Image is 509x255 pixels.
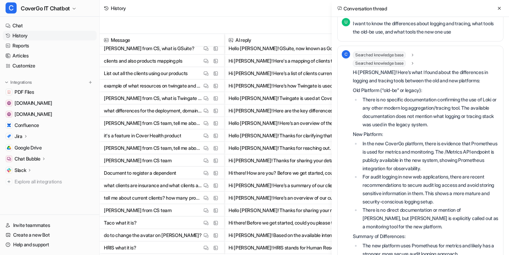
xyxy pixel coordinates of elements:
span: U [342,18,350,26]
a: Explore all integrations [3,177,97,186]
button: Hi [PERSON_NAME]! Based on the available internal documentation, there are currently no step-by-s... [229,229,364,242]
a: community.atlassian.com[DOMAIN_NAME] [3,98,97,108]
span: [DOMAIN_NAME] [15,111,52,118]
span: Confluence [15,122,39,129]
p: [PERSON_NAME] from CS team [104,204,172,217]
a: support.atlassian.com[DOMAIN_NAME] [3,109,97,119]
a: History [3,31,97,40]
p: Jira [15,133,23,140]
img: menu_add.svg [88,80,93,85]
p: Chat Bubble [15,155,41,162]
p: [PERSON_NAME] from CS, what is GSuite? [104,42,194,55]
a: Reports [3,41,97,51]
img: expand menu [4,80,9,85]
img: Slack [7,168,11,172]
a: PDF FilesPDF Files [3,87,97,97]
img: explore all integrations [6,178,12,185]
span: Searched knowledge base [353,60,406,67]
p: do to change the avatar on [PERSON_NAME]? [104,229,202,242]
a: Customize [3,61,97,71]
button: Hello [PERSON_NAME]! Thanks for sharing your name and department. I searched our resources, but I... [229,204,364,217]
p: what differences for the deployment, domain, isolation, etc? [104,104,202,117]
p: what clients are insurance and what clients are banking [104,179,202,192]
img: Confluence [7,123,11,127]
img: PDF Files [7,90,11,94]
span: PDF Files [15,89,34,95]
p: example of what resources on twingate and how to access [104,80,202,92]
li: In the new CoverGo platform, there is evidence that Prometheus is used for metrics and monitoring... [360,139,499,173]
p: Slack [15,167,26,174]
p: New Platform: [353,130,499,138]
div: History [111,4,126,12]
span: Message [102,34,221,46]
p: Old Platform (“old-be” or legacy): [353,86,499,94]
span: Google Drive [15,144,42,151]
span: C [342,50,350,58]
button: Hi [PERSON_NAME]! Here’s an overview of our current clients, products, and which clients use whic... [229,192,364,204]
a: Articles [3,51,97,61]
p: I want to know the differences about logging and tracing, what tools the old-be use, and what too... [353,19,499,36]
a: Google DriveGoogle Drive [3,143,97,153]
img: Jira [7,134,11,138]
img: Google Drive [7,146,11,150]
button: Integrations [3,79,34,86]
p: clients and also products mapping pls [104,55,182,67]
button: Hi [PERSON_NAME]! Thanks for sharing your details. I wasn’t able to find a specific document or f... [229,154,364,167]
img: support.atlassian.com [7,112,11,116]
p: [PERSON_NAME] from CS, what is Twingate used for? [104,92,202,104]
button: Hello [PERSON_NAME]! Twingate is used at CoverGo as a Zero Trust Network Access (ZTNA) solution. ... [229,92,364,104]
p: it's a feature in Cover Health product [104,129,181,142]
p: Hi [PERSON_NAME]! Here’s what I found about the differences in logging and tracing tools between ... [353,68,499,85]
p: Summary of Differences: [353,232,499,240]
p: Taco what it is? [104,217,137,229]
span: [DOMAIN_NAME] [15,100,52,107]
span: Searched knowledge base [353,52,406,58]
p: tell me about current clients? how many products we have and what clients use which product [104,192,202,204]
img: community.atlassian.com [7,101,11,105]
button: Hi [PERSON_NAME]! Here’s a summary of our clients by industry based on the latest available infor... [229,179,364,192]
p: Integrations [10,80,32,85]
h2: Conversation thread [337,5,387,12]
li: There is no specific documentation confirming the use of Loki or any other modern log aggregation... [360,95,499,129]
span: AI reply [227,34,365,46]
a: Chat [3,21,97,30]
a: ConfluenceConfluence [3,120,97,130]
button: Hi [PERSON_NAME]! Here’s a list of clients currently using CoverGo products, based on the most re... [229,67,364,80]
button: Hello [PERSON_NAME]! GSuite, now known as Google Workspace, is CoverGo’s central identity and acc... [229,42,364,55]
button: Hello [PERSON_NAME]! Thanks for reaching out. It looks like you're asking about the Product build... [229,142,364,154]
img: Chat Bubble [7,157,11,161]
a: Invite teammates [3,220,97,230]
button: Hello [PERSON_NAME]! Here’s an overview of the CoverGo Health platform and its enterprise version... [229,117,364,129]
a: Help and support [3,240,97,249]
p: Document to register a dependent [104,167,176,179]
button: Hi [PERSON_NAME]! Here’s how Twingate is used and what resources you can access through it at Cov... [229,80,364,92]
span: CoverGo IT Chatbot [21,3,70,13]
p: [PERSON_NAME] from CS team, tell me about CoverGo Health platform and version for enterprise [104,117,202,129]
button: Hi [PERSON_NAME]! Here are the key differences for deployment, domain, and isolation between ente... [229,104,364,117]
span: C [6,2,17,13]
button: Hello [PERSON_NAME]! Thanks for clarifying that you’re asking about the Product builder feature i... [229,129,364,142]
li: There is no direct documentation or mention of [PERSON_NAME], but [PERSON_NAME] is explicitly cal... [360,206,499,231]
p: HRIS what it is? [104,242,136,254]
button: Hi there! How are you? Before we get started, could you please tell me your name (First Name + La... [229,167,364,179]
span: Explore all integrations [15,176,94,187]
button: Hi [PERSON_NAME]! Here's a mapping of clients to the main CoverGo products they use, based on our... [229,55,364,67]
button: Hi [PERSON_NAME]! HRIS stands for Human Resources Information System. • It’s a software platform ... [229,242,364,254]
p: [PERSON_NAME] from CS team, tell me about the Product builder [104,142,202,154]
li: For audit logging in new web applications, there are recent recommendations to secure audit log a... [360,173,499,206]
p: List out all the clients using our products [104,67,188,80]
button: Hi there! Before we get started, could you please tell me your name (First Name + Last Name) and ... [229,217,364,229]
a: Create a new Bot [3,230,97,240]
p: [PERSON_NAME] from CS team [104,154,172,167]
